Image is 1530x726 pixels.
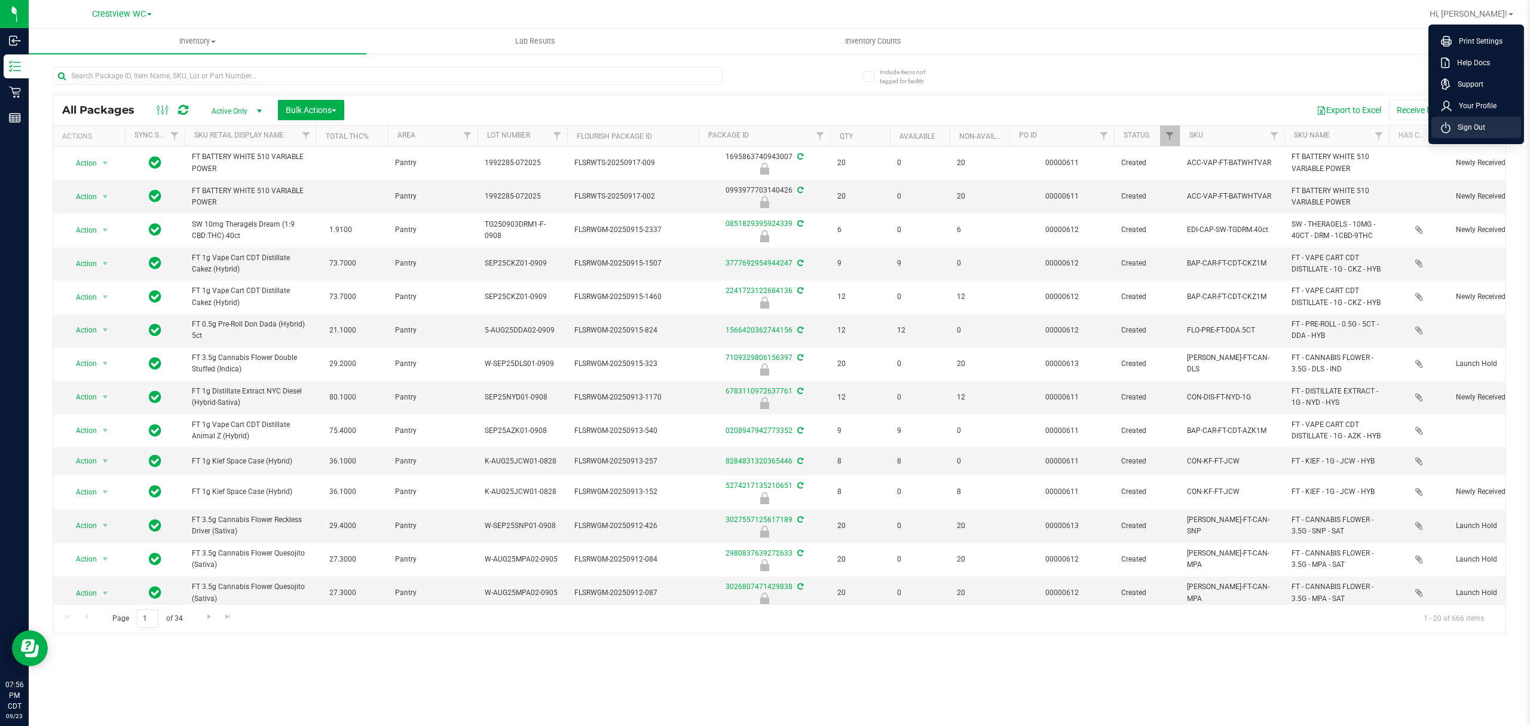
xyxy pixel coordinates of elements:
span: SW - THERAGELS - 10MG - 40CT - DRM - 1CBD-9THC [1292,219,1382,242]
span: FT 1g Kief Space Case (Hybrid) [192,486,309,498]
a: 3027557125617189 [726,515,792,524]
span: 6 [837,224,883,236]
span: FT BATTERY WHITE 510 VARIABLE POWER [192,151,309,174]
span: Lab Results [499,36,571,47]
div: 0993977703140426 [697,185,832,208]
a: Filter [1369,126,1389,146]
span: 20 [957,191,1002,202]
span: Action [65,517,97,534]
span: 73.7000 [323,288,362,306]
a: Lot Number [487,131,530,139]
span: Action [65,551,97,568]
a: 00000613 [1045,359,1079,368]
span: Bulk Actions [286,105,336,115]
inline-svg: Inventory [9,60,21,72]
span: Created [1121,425,1173,437]
span: Sync from Compliance System [795,286,803,295]
span: 20 [837,554,883,565]
span: FT - CANNABIS FLOWER - 3.5G - DLS - IND [1292,352,1382,375]
span: Action [65,453,97,469]
span: Sync from Compliance System [795,481,803,490]
a: 6783110972637761 [726,387,792,395]
span: Sync from Compliance System [795,152,803,161]
span: 20 [957,358,1002,370]
a: Filter [1265,126,1284,146]
span: 20 [837,520,883,532]
a: Filter [1160,126,1180,146]
span: Created [1121,456,1173,467]
span: FLSRWGM-20250913-152 [574,486,691,498]
a: SKU Name [1294,131,1330,139]
a: Go to the last page [219,609,237,626]
span: In Sync [149,154,161,171]
span: Include items not tagged for facility [880,68,940,86]
span: FLO-PRE-FT-DDA.5CT [1187,325,1277,336]
a: 00000611 [1045,393,1079,401]
span: [PERSON_NAME]-FT-CAN-MPA [1187,548,1277,571]
span: Action [65,222,97,239]
span: select [98,389,113,405]
span: 6 [957,224,1002,236]
div: Launch Hold [697,364,832,376]
span: Pantry [395,520,470,532]
div: Launch Hold [697,526,832,538]
a: Inventory Counts [704,29,1042,54]
span: select [98,484,113,501]
span: 0 [897,291,943,303]
span: In Sync [149,221,161,238]
span: FT 3.5g Cannabis Flower Reckless Driver (Sativa) [192,514,309,537]
span: FT - CANNABIS FLOWER - 3.5G - SNP - SAT [1292,514,1382,537]
span: 0 [897,358,943,370]
span: Sync from Compliance System [795,259,803,267]
span: Created [1121,358,1173,370]
span: 9 [897,258,943,269]
span: FT - CANNABIS FLOWER - 3.5G - MPA - SAT [1292,548,1382,571]
span: In Sync [149,551,161,568]
span: Pantry [395,554,470,565]
div: Newly Received [697,492,832,504]
a: 2241723122684136 [726,286,792,295]
span: FLSRWGM-20250913-257 [574,456,691,467]
a: 00000611 [1045,426,1079,435]
a: 00000612 [1045,326,1079,334]
a: Total THC% [326,132,369,141]
span: 8 [837,456,883,467]
span: FT - VAPE CART CDT DISTILLATE - 1G - AZK - HYB [1292,419,1382,442]
span: FT 1g Vape Cart CDT Distillate Cakez (Hybrid) [192,252,309,275]
span: 20 [837,358,883,370]
span: 1.9100 [323,221,358,239]
span: Created [1121,486,1173,498]
span: 0 [897,224,943,236]
span: Pantry [395,325,470,336]
span: Sync from Compliance System [795,186,803,194]
span: In Sync [149,288,161,305]
span: BAP-CAR-FT-CDT-AZK1M [1187,425,1277,437]
span: FLSRWGM-20250913-540 [574,425,691,437]
span: 27.3000 [323,551,362,568]
span: Sync from Compliance System [795,426,803,435]
a: 0851829395924339 [726,219,792,228]
span: Created [1121,258,1173,269]
span: 8 [837,486,883,498]
span: In Sync [149,517,161,534]
span: In Sync [149,355,161,372]
span: 0 [957,258,1002,269]
a: PO ID [1019,131,1037,139]
span: In Sync [149,322,161,338]
span: Pantry [395,224,470,236]
span: Sync from Compliance System [795,515,803,524]
span: 12 [837,325,883,336]
a: Filter [547,126,567,146]
span: Created [1121,191,1173,202]
span: 0 [897,520,943,532]
a: 00000612 [1045,225,1079,234]
span: Action [65,585,97,602]
span: K-AUG25JCW01-0828 [485,456,560,467]
span: CON-KF-FT-JCW [1187,456,1277,467]
a: 3777692954944247 [726,259,792,267]
span: In Sync [149,453,161,469]
span: 0 [957,425,1002,437]
span: Sync from Compliance System [795,326,803,334]
a: Filter [810,126,830,146]
a: 0208947942773352 [726,426,792,435]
